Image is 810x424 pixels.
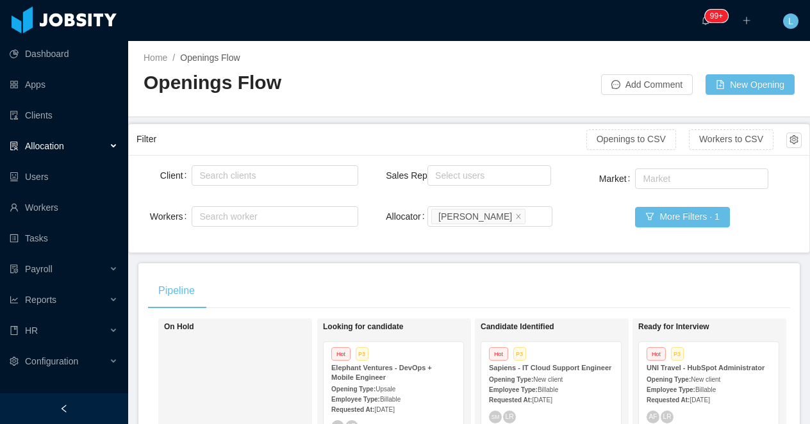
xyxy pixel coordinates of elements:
[690,396,709,404] span: [DATE]
[10,164,118,190] a: icon: robotUsers
[10,195,118,220] a: icon: userWorkers
[10,357,19,366] i: icon: setting
[331,364,432,381] strong: Elephant Ventures - DevOps + Mobile Engineer
[160,170,192,181] label: Client
[10,102,118,128] a: icon: auditClients
[10,72,118,97] a: icon: appstoreApps
[489,364,611,371] strong: Sapiens - IT Cloud Support Engineer
[505,413,513,420] span: LR
[647,396,690,404] strong: Requested At:
[10,295,19,304] i: icon: line-chart
[144,70,469,96] h2: Openings Flow
[492,414,499,420] span: SM
[489,376,533,383] strong: Opening Type:
[691,376,720,383] span: New client
[705,10,728,22] sup: 577
[601,74,693,95] button: icon: messageAdd Comment
[663,413,671,420] span: LR
[10,326,19,335] i: icon: book
[528,209,535,224] input: Allocator
[25,141,64,151] span: Allocation
[435,169,538,182] div: Select users
[380,396,401,403] span: Billable
[148,273,205,309] div: Pipeline
[639,171,646,186] input: Market
[489,396,532,404] strong: Requested At:
[195,209,202,224] input: Workers
[647,376,691,383] strong: Opening Type:
[788,13,793,29] span: L
[172,53,175,63] span: /
[180,53,240,63] span: Openings Flow
[489,386,538,393] strong: Employee Type:
[695,386,716,393] span: Billable
[786,133,802,148] button: icon: setting
[323,322,502,332] h1: Looking for candidate
[150,211,192,222] label: Workers
[386,170,436,181] label: Sales Rep
[671,347,684,361] span: P3
[538,386,558,393] span: Billable
[643,172,755,185] div: Market
[706,74,795,95] button: icon: file-addNew Opening
[10,225,118,251] a: icon: profileTasks
[144,53,167,63] a: Home
[331,347,351,361] span: Hot
[10,41,118,67] a: icon: pie-chartDashboard
[10,142,19,151] i: icon: solution
[386,211,429,222] label: Allocator
[136,127,586,151] div: Filter
[586,129,676,150] button: Openings to CSV
[376,386,395,393] span: Upsale
[10,265,19,273] i: icon: file-protect
[25,264,53,274] span: Payroll
[25,295,56,305] span: Reports
[164,322,343,332] h1: On Hold
[374,406,394,413] span: [DATE]
[532,396,552,404] span: [DATE]
[199,210,338,223] div: Search worker
[533,376,563,383] span: New client
[331,396,380,403] strong: Employee Type:
[599,174,636,184] label: Market
[431,209,525,224] li: Luisa Romero
[25,356,78,366] span: Configuration
[513,347,526,361] span: P3
[356,347,368,361] span: P3
[647,386,695,393] strong: Employee Type:
[647,347,666,361] span: Hot
[489,347,508,361] span: Hot
[649,413,657,420] span: AF
[689,129,773,150] button: Workers to CSV
[635,207,729,227] button: icon: filterMore Filters · 1
[195,168,202,183] input: Client
[701,16,710,25] i: icon: bell
[331,406,374,413] strong: Requested At:
[199,169,344,182] div: Search clients
[331,386,376,393] strong: Opening Type:
[25,325,38,336] span: HR
[647,364,765,371] strong: UNI Travel - HubSpot Administrator
[431,168,438,183] input: Sales Rep
[481,322,660,332] h1: Candidate Identified
[438,209,512,224] div: [PERSON_NAME]
[742,16,751,25] i: icon: plus
[515,213,522,220] i: icon: close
